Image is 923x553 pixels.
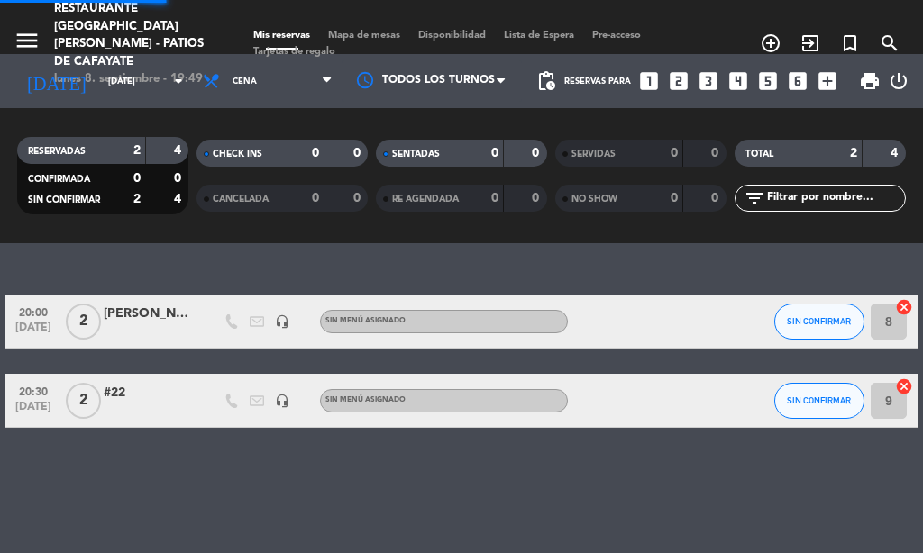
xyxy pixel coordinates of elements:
[325,396,406,403] span: Sin menú asignado
[133,193,141,205] strong: 2
[895,377,913,395] i: cancel
[213,195,269,204] span: CANCELADA
[174,193,185,205] strong: 4
[11,401,56,422] span: [DATE]
[532,192,543,204] strong: 0
[888,54,909,108] div: LOG OUT
[850,147,857,159] strong: 2
[392,195,459,204] span: RE AGENDADA
[168,70,189,92] i: arrow_drop_down
[571,195,617,204] span: NO SHOW
[14,27,41,54] i: menu
[859,70,881,92] span: print
[879,32,900,54] i: search
[756,69,780,93] i: looks_5
[839,32,861,54] i: turned_in_not
[133,172,141,185] strong: 0
[760,32,781,54] i: add_circle_outline
[535,70,557,92] span: pending_actions
[319,31,409,41] span: Mapa de mesas
[671,147,678,159] strong: 0
[174,172,185,185] strong: 0
[312,147,319,159] strong: 0
[14,27,41,60] button: menu
[353,192,364,204] strong: 0
[495,31,583,41] span: Lista de Espera
[583,31,650,41] span: Pre-acceso
[312,192,319,204] strong: 0
[787,316,851,326] span: SIN CONFIRMAR
[325,317,406,324] span: Sin menú asignado
[244,31,319,41] span: Mis reservas
[888,70,909,92] i: power_settings_new
[697,69,720,93] i: looks_3
[11,380,56,401] span: 20:30
[744,187,765,209] i: filter_list
[774,304,864,340] button: SIN CONFIRMAR
[104,383,194,403] div: #22
[765,188,905,208] input: Filtrar por nombre...
[774,383,864,419] button: SIN CONFIRMAR
[786,69,809,93] i: looks_6
[104,304,194,324] div: [PERSON_NAME]
[671,192,678,204] strong: 0
[571,150,616,159] span: SERVIDAS
[133,144,141,157] strong: 2
[28,195,100,204] span: SIN CONFIRMAR
[233,77,257,86] span: Cena
[392,150,440,159] span: SENTADAS
[213,150,262,159] span: CHECK INS
[11,322,56,342] span: [DATE]
[564,77,631,86] span: Reservas para
[491,147,498,159] strong: 0
[745,150,773,159] span: TOTAL
[244,47,344,57] span: Tarjetas de regalo
[275,394,289,408] i: headset_mic
[11,301,56,322] span: 20:00
[667,69,690,93] i: looks_two
[895,298,913,316] i: cancel
[66,304,101,340] span: 2
[275,314,289,329] i: headset_mic
[891,147,901,159] strong: 4
[727,69,750,93] i: looks_4
[14,63,99,99] i: [DATE]
[353,147,364,159] strong: 0
[491,192,498,204] strong: 0
[66,383,101,419] span: 2
[28,147,86,156] span: RESERVADAS
[409,31,495,41] span: Disponibilidad
[174,144,185,157] strong: 4
[637,69,661,93] i: looks_one
[711,147,722,159] strong: 0
[816,69,839,93] i: add_box
[711,192,722,204] strong: 0
[800,32,821,54] i: exit_to_app
[28,175,90,184] span: CONFIRMADA
[532,147,543,159] strong: 0
[787,395,851,405] span: SIN CONFIRMAR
